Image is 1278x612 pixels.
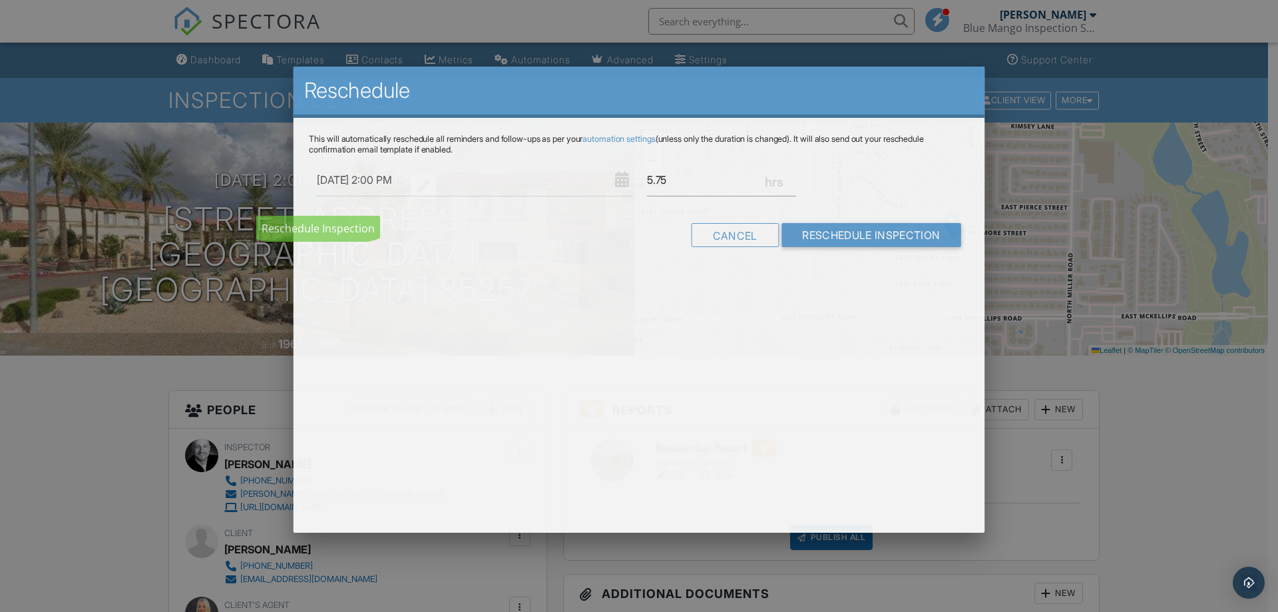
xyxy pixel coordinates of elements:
input: Reschedule Inspection [781,223,961,247]
p: This will automatically reschedule all reminders and follow-ups as per your (unless only the dura... [309,134,968,155]
a: automation settings [582,134,655,144]
div: Cancel [691,223,779,247]
div: Open Intercom Messenger [1233,567,1265,599]
h2: Reschedule [304,77,974,104]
